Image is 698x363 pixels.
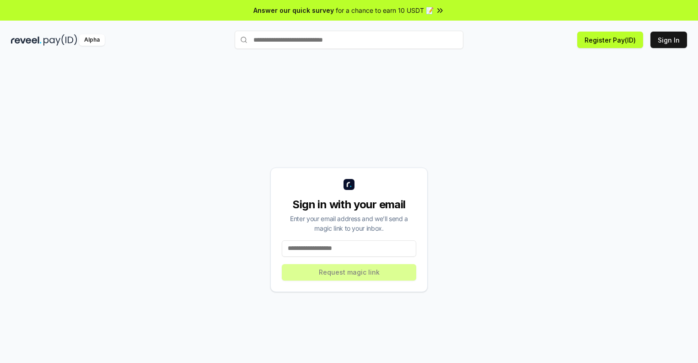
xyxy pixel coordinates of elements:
div: Alpha [79,34,105,46]
div: Sign in with your email [282,197,416,212]
div: Enter your email address and we’ll send a magic link to your inbox. [282,214,416,233]
img: logo_small [344,179,354,190]
span: Answer our quick survey [253,5,334,15]
span: for a chance to earn 10 USDT 📝 [336,5,434,15]
img: reveel_dark [11,34,42,46]
button: Sign In [650,32,687,48]
button: Register Pay(ID) [577,32,643,48]
img: pay_id [43,34,77,46]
